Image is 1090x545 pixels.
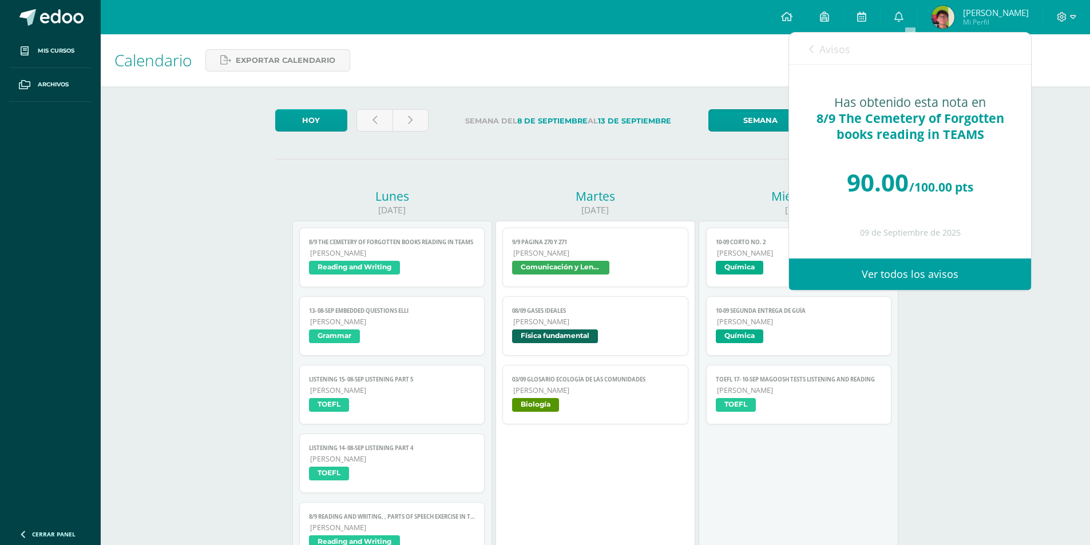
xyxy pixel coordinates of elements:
span: 10-09 CORTO No. 2 [716,238,882,246]
a: 10-09 CORTO No. 2[PERSON_NAME]Química [706,228,892,287]
span: Cerrar panel [32,530,76,538]
span: Archivos [38,80,69,89]
span: [PERSON_NAME] [717,385,882,395]
span: [PERSON_NAME] [310,248,475,258]
span: Mis cursos [38,46,74,55]
span: TOEFL 17- 10-sep Magoosh Tests Listening and Reading [716,376,882,383]
div: Lunes [292,188,492,204]
img: 92ea0d8c7df05cfc06e3fb8b759d2e58.png [932,6,954,29]
a: Exportar calendario [205,49,350,71]
span: 9/9 Página 270 y 271 [512,238,679,246]
span: [PERSON_NAME] [310,317,475,327]
span: 08/09 Gases Ideales [512,307,679,315]
span: /100.00 pts [909,179,973,195]
span: LISTENING 15- 08-sep Listening part 5 [309,376,475,383]
span: [PERSON_NAME] [963,7,1029,18]
a: Hoy [275,109,347,132]
a: LISTENING 15- 08-sep Listening part 5[PERSON_NAME]TOEFL [299,365,485,424]
label: Semana del al [438,109,699,133]
span: Grammar [309,329,360,343]
a: 8/9 The Cemetery of Forgotten books reading in TEAMS[PERSON_NAME]Reading and Writing [299,228,485,287]
span: 8/9 Reading and Writing, , Parts of speech exercise in the notebook [309,513,475,520]
a: 13- 08-sep Embedded questions ELLI[PERSON_NAME]Grammar [299,296,485,356]
span: [PERSON_NAME] [310,454,475,464]
div: 09 de Septiembre de 2025 [812,228,1008,238]
span: Química [716,261,763,275]
strong: 8 de Septiembre [517,117,588,125]
div: [DATE] [292,204,492,216]
span: LISTENING 14- 08-sep Listening part 4 [309,444,475,452]
span: 13- 08-sep Embedded questions ELLI [309,307,475,315]
span: TOEFL [309,398,349,412]
span: [PERSON_NAME] [717,248,882,258]
span: Mi Perfil [963,17,1029,27]
span: 8/9 The Cemetery of Forgotten books reading in TEAMS [816,110,1004,142]
a: Mis cursos [9,34,92,68]
span: 8/9 The Cemetery of Forgotten books reading in TEAMS [309,238,475,246]
span: [PERSON_NAME] [513,248,679,258]
span: [PERSON_NAME] [310,385,475,395]
span: Química [716,329,763,343]
span: [PERSON_NAME] [513,385,679,395]
span: [PERSON_NAME] [717,317,882,327]
span: Avisos [819,42,850,56]
span: TOEFL [309,467,349,480]
span: [PERSON_NAME] [310,523,475,532]
div: [DATE] [699,204,898,216]
div: Has obtenido esta nota en [812,94,1008,142]
a: TOEFL 17- 10-sep Magoosh Tests Listening and Reading[PERSON_NAME]TOEFL [706,365,892,424]
span: Reading and Writing [309,261,400,275]
span: 90.00 [847,166,909,198]
a: 10-09 SEGUNDA ENTREGA DE GUÍA[PERSON_NAME]Química [706,296,892,356]
span: Biología [512,398,559,412]
a: LISTENING 14- 08-sep Listening part 4[PERSON_NAME]TOEFL [299,433,485,493]
span: Calendario [114,49,192,71]
span: [PERSON_NAME] [513,317,679,327]
strong: 13 de Septiembre [598,117,671,125]
a: 03/09 Glosario Ecología de las comunidades[PERSON_NAME]Biología [502,365,688,424]
a: 9/9 Página 270 y 271[PERSON_NAME]Comunicación y Lenguaje [502,228,688,287]
a: Ver todos los avisos [789,258,1031,290]
div: [DATE] [496,204,695,216]
span: Física fundamental [512,329,598,343]
a: Semana [708,109,812,132]
div: Martes [496,188,695,204]
span: TOEFL [716,398,756,412]
span: Exportar calendario [236,50,335,71]
span: Comunicación y Lenguaje [512,261,609,275]
span: 03/09 Glosario Ecología de las comunidades [512,376,679,383]
a: 08/09 Gases Ideales[PERSON_NAME]Física fundamental [502,296,688,356]
span: 10-09 SEGUNDA ENTREGA DE GUÍA [716,307,882,315]
div: Miércoles [699,188,898,204]
a: Archivos [9,68,92,102]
